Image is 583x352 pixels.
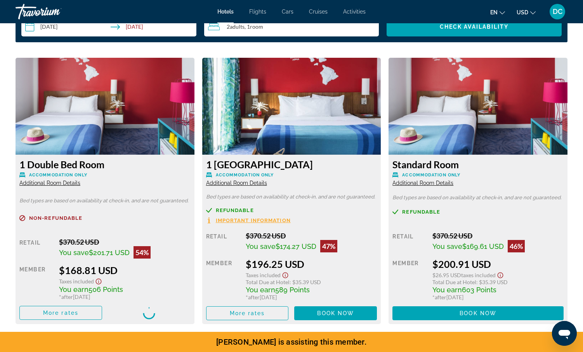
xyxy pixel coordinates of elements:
[309,9,328,15] a: Cruises
[19,306,102,320] button: More rates
[206,207,377,213] a: Refundable
[432,231,564,240] div: $370.52 USD
[547,3,567,20] button: User Menu
[246,242,276,250] span: You save
[59,293,190,300] div: * [DATE]
[317,310,354,316] span: Book now
[517,9,528,16] span: USD
[432,258,564,270] div: $200.91 USD
[206,180,267,186] span: Additional Room Details
[59,285,88,293] span: You earn
[59,278,94,285] span: Taxes included
[389,58,567,155] img: 5b7711bf-cd5a-4d2a-9f21-ac5fe93dfe33.jpeg
[490,9,498,16] span: en
[204,17,379,36] button: Travelers: 2 adults, 0 children
[294,306,377,320] button: Book now
[402,209,440,214] span: Refundable
[432,242,462,250] span: You save
[88,285,123,293] span: 506 Points
[250,23,263,30] span: Room
[134,246,151,259] div: 54%
[432,279,564,285] div: : $35.39 USD
[392,231,426,252] div: Retail
[19,198,191,204] p: Bed types are based on availability at check-in, and are not guaranteed.
[206,306,289,320] button: More rates
[61,293,73,300] span: after
[392,159,564,170] h3: Standard Room
[59,264,190,276] div: $168.81 USD
[282,9,293,15] a: Cars
[216,208,254,213] span: Refundable
[490,7,505,18] button: Change language
[246,286,275,294] span: You earn
[517,7,536,18] button: Change currency
[246,272,281,278] span: Taxes included
[246,279,377,285] div: : $35.39 USD
[343,9,366,15] a: Activities
[94,276,103,285] button: Show Taxes and Fees disclaimer
[59,238,190,246] div: $370.52 USD
[21,17,562,36] div: Search widget
[249,9,266,15] a: Flights
[19,264,53,300] div: Member
[206,258,240,300] div: Member
[276,242,316,250] span: $174.27 USD
[206,217,291,224] button: Important Information
[29,216,82,221] span: Non-refundable
[216,218,291,223] span: Important Information
[392,258,426,300] div: Member
[462,286,496,294] span: 603 Points
[227,24,245,30] span: 2
[496,270,505,279] button: Show Taxes and Fees disclaimer
[392,180,453,186] span: Additional Room Details
[246,258,377,270] div: $196.25 USD
[19,238,53,259] div: Retail
[402,173,460,178] span: Accommodation Only
[508,240,525,252] div: 46%
[392,195,564,200] p: Bed types are based on availability at check-in, and are not guaranteed.
[216,337,367,347] span: [PERSON_NAME] is assisting this member.
[460,310,496,316] span: Book now
[21,17,196,36] button: Check-in date: Oct 9, 2025 Check-out date: Oct 10, 2025
[553,8,562,16] span: DC
[59,248,89,257] span: You save
[16,2,93,22] a: Travorium
[392,306,564,320] button: Book now
[29,173,87,178] span: Accommodation Only
[435,294,446,300] span: after
[230,310,265,316] span: More rates
[440,24,509,30] span: Check Availability
[387,17,562,36] button: Check Availability
[89,248,130,257] span: $201.71 USD
[552,321,577,346] iframe: Button to launch messaging window
[248,294,260,300] span: after
[19,180,80,186] span: Additional Room Details
[462,242,504,250] span: $169.61 USD
[216,173,274,178] span: Accommodation Only
[16,58,194,155] img: 5b7711bf-cd5a-4d2a-9f21-ac5fe93dfe33.jpeg
[432,279,476,285] span: Total Due at Hotel
[432,286,462,294] span: You earn
[217,9,234,15] a: Hotels
[275,286,310,294] span: 589 Points
[245,24,263,30] span: , 1
[43,310,78,316] span: More rates
[432,272,461,278] span: $26.95 USD
[281,270,290,279] button: Show Taxes and Fees disclaimer
[246,279,290,285] span: Total Due at Hotel
[206,194,377,200] p: Bed types are based on availability at check-in, and are not guaranteed.
[432,294,564,300] div: * [DATE]
[202,58,381,155] img: 4a6fca8c-4e9c-4af7-bce8-25d18d1cc59f.jpeg
[461,272,496,278] span: Taxes included
[392,209,564,215] a: Refundable
[206,159,377,170] h3: 1 [GEOGRAPHIC_DATA]
[19,159,191,170] h3: 1 Double Bed Room
[246,294,377,300] div: * [DATE]
[320,240,337,252] div: 47%
[230,23,245,30] span: Adults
